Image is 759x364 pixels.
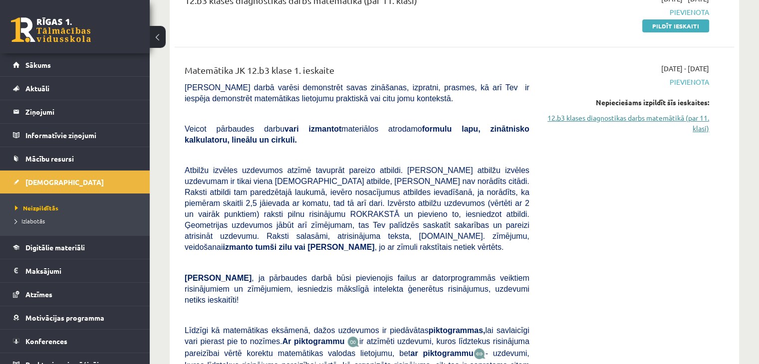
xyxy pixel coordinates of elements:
[13,53,137,76] a: Sākums
[544,97,709,108] div: Nepieciešams izpildīt šīs ieskaites:
[11,17,91,42] a: Rīgas 1. Tālmācības vidusskola
[25,243,85,252] span: Digitālie materiāli
[15,204,58,212] span: Neizpildītās
[15,203,140,212] a: Neizpildītās
[25,84,49,93] span: Aktuāli
[13,306,137,329] a: Motivācijas programma
[185,83,529,103] span: [PERSON_NAME] darbā varēsi demonstrēt savas zināšanas, izpratni, prasmes, kā arī Tev ir iespēja d...
[25,313,104,322] span: Motivācijas programma
[474,348,486,360] img: wKvN42sLe3LLwAAAABJRU5ErkJggg==
[429,326,486,335] b: piktogrammas,
[13,259,137,282] a: Maksājumi
[13,77,137,100] a: Aktuāli
[25,100,137,123] legend: Ziņojumi
[13,100,137,123] a: Ziņojumi
[13,236,137,259] a: Digitālie materiāli
[25,60,51,69] span: Sākums
[15,216,140,225] a: Izlabotās
[661,63,709,74] span: [DATE] - [DATE]
[13,124,137,147] a: Informatīvie ziņojumi
[185,166,529,251] span: Atbilžu izvēles uzdevumos atzīmē tavuprāt pareizo atbildi. [PERSON_NAME] atbilžu izvēles uzdevuma...
[642,19,709,32] a: Pildīt ieskaiti
[223,243,253,251] b: izmanto
[185,274,529,304] span: , ja pārbaudes darbā būsi pievienojis failus ar datorprogrammās veiktiem risinājumiem un zīmējumi...
[13,330,137,353] a: Konferences
[15,217,45,225] span: Izlabotās
[347,336,359,348] img: JfuEzvunn4EvwAAAAASUVORK5CYII=
[185,326,529,346] span: Līdzīgi kā matemātikas eksāmenā, dažos uzdevumos ir piedāvātas lai savlaicīgi vari pierast pie to...
[25,259,137,282] legend: Maksājumi
[282,337,345,346] b: Ar piktogrammu
[25,337,67,346] span: Konferences
[185,125,529,144] span: Veicot pārbaudes darbu materiālos atrodamo
[13,171,137,193] a: [DEMOGRAPHIC_DATA]
[185,63,529,82] div: Matemātika JK 12.b3 klase 1. ieskaite
[544,113,709,134] a: 12.b3 klases diagnostikas darbs matemātikā (par 11. klasi)
[185,337,529,358] span: ir atzīmēti uzdevumi, kuros līdztekus risinājuma pareizībai vērtē korektu matemātikas valodas lie...
[185,274,252,282] span: [PERSON_NAME]
[13,283,137,306] a: Atzīmes
[410,349,473,358] b: ar piktogrammu
[544,77,709,87] span: Pievienota
[255,243,374,251] b: tumši zilu vai [PERSON_NAME]
[25,178,104,186] span: [DEMOGRAPHIC_DATA]
[185,125,529,144] b: formulu lapu, zinātnisko kalkulatoru, lineālu un cirkuli.
[284,125,341,133] b: vari izmantot
[25,124,137,147] legend: Informatīvie ziņojumi
[544,7,709,17] span: Pievienota
[13,147,137,170] a: Mācību resursi
[25,154,74,163] span: Mācību resursi
[25,290,52,299] span: Atzīmes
